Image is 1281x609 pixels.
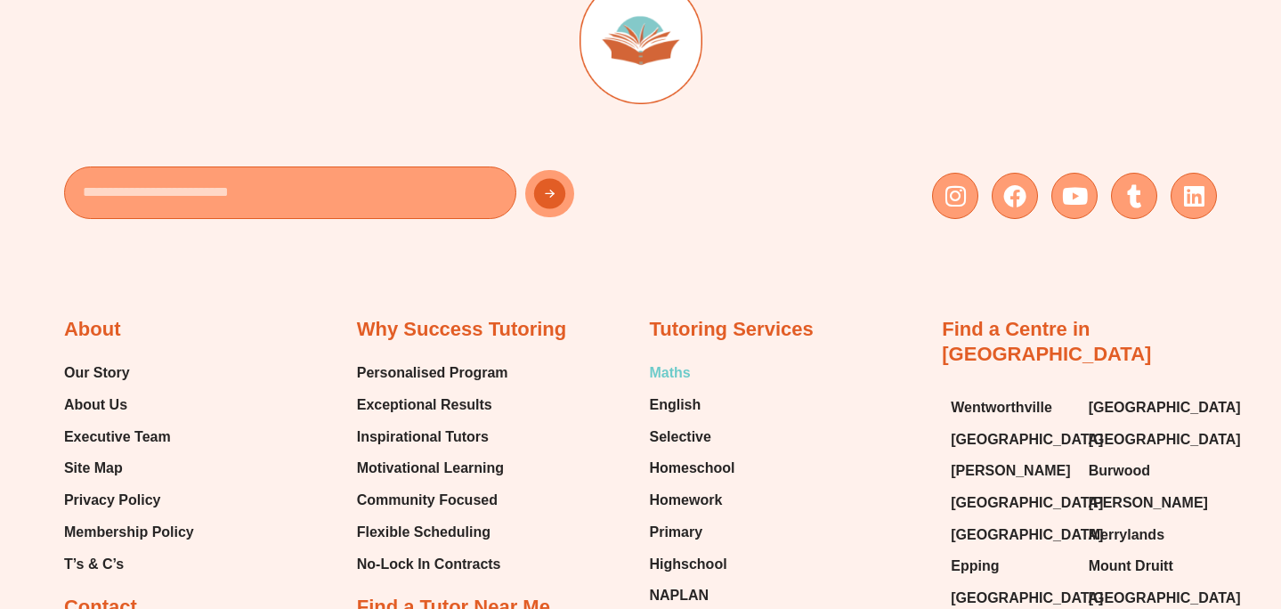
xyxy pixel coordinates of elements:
[64,360,194,386] a: Our Story
[1089,394,1241,421] span: [GEOGRAPHIC_DATA]
[357,424,489,451] span: Inspirational Tutors
[650,392,701,418] span: English
[650,519,735,546] a: Primary
[64,424,171,451] span: Executive Team
[650,360,735,386] a: Maths
[64,166,632,228] form: New Form
[64,392,127,418] span: About Us
[650,582,735,609] a: NAPLAN
[650,360,691,386] span: Maths
[64,551,124,578] span: T’s & C’s
[650,551,735,578] a: Highschool
[64,519,194,546] a: Membership Policy
[1089,394,1208,421] a: [GEOGRAPHIC_DATA]
[650,455,735,482] a: Homeschool
[951,426,1070,453] a: [GEOGRAPHIC_DATA]
[357,360,508,386] a: Personalised Program
[357,455,508,482] a: Motivational Learning
[650,317,814,343] h2: Tutoring Services
[983,408,1281,609] iframe: Chat Widget
[357,551,501,578] span: No-Lock In Contracts
[951,522,1070,548] a: [GEOGRAPHIC_DATA]
[64,317,121,343] h2: About
[951,522,1103,548] span: [GEOGRAPHIC_DATA]
[650,424,711,451] span: Selective
[650,487,735,514] a: Homework
[357,519,491,546] span: Flexible Scheduling
[650,519,703,546] span: Primary
[650,487,723,514] span: Homework
[64,487,194,514] a: Privacy Policy
[951,553,999,580] span: Epping
[64,455,194,482] a: Site Map
[951,394,1052,421] span: Wentworthville
[650,582,709,609] span: NAPLAN
[951,553,1070,580] a: Epping
[64,551,194,578] a: T’s & C’s
[357,317,567,343] h2: Why Success Tutoring
[650,551,727,578] span: Highschool
[357,392,492,418] span: Exceptional Results
[357,519,508,546] a: Flexible Scheduling
[64,424,194,451] a: Executive Team
[357,424,508,451] a: Inspirational Tutors
[64,487,161,514] span: Privacy Policy
[64,360,130,386] span: Our Story
[64,392,194,418] a: About Us
[951,490,1103,516] span: [GEOGRAPHIC_DATA]
[64,455,123,482] span: Site Map
[942,318,1151,366] a: Find a Centre in [GEOGRAPHIC_DATA]
[951,458,1070,484] a: [PERSON_NAME]
[951,394,1070,421] a: Wentworthville
[357,487,498,514] span: Community Focused
[357,455,504,482] span: Motivational Learning
[951,490,1070,516] a: [GEOGRAPHIC_DATA]
[357,487,508,514] a: Community Focused
[357,551,508,578] a: No-Lock In Contracts
[951,426,1103,453] span: [GEOGRAPHIC_DATA]
[650,392,735,418] a: English
[357,392,508,418] a: Exceptional Results
[650,424,735,451] a: Selective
